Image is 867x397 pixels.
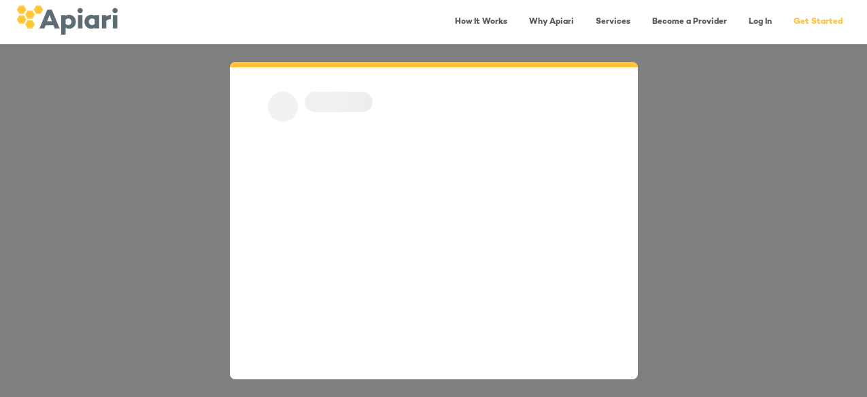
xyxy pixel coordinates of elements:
[16,5,118,35] img: logo
[785,8,851,36] a: Get Started
[588,8,639,36] a: Services
[447,8,515,36] a: How It Works
[741,8,780,36] a: Log In
[644,8,735,36] a: Become a Provider
[521,8,582,36] a: Why Apiari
